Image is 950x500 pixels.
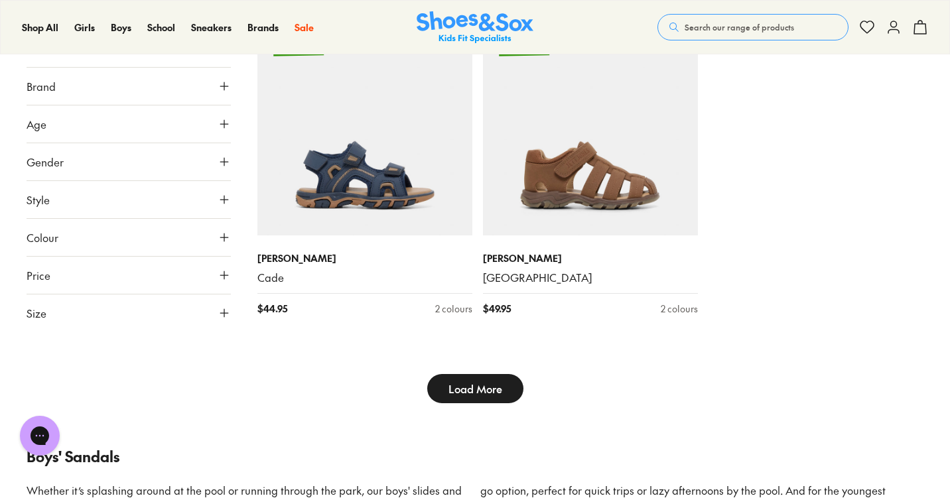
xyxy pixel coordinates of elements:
span: Style [27,192,50,208]
p: Boys' Sandals [27,446,923,468]
iframe: Gorgias live chat messenger [13,411,66,460]
a: Boys [111,21,131,34]
button: Size [27,294,231,332]
a: Sneakers [191,21,232,34]
span: Age [27,116,46,132]
a: [GEOGRAPHIC_DATA] [483,271,698,285]
button: Colour [27,219,231,256]
div: 2 colours [661,302,698,316]
span: $ 49.95 [483,302,511,316]
span: Colour [27,229,58,245]
p: [PERSON_NAME] [257,251,472,265]
button: Brand [27,68,231,105]
p: [PERSON_NAME] [483,251,698,265]
a: Shop All [22,21,58,34]
button: Style [27,181,231,218]
a: Sale [295,21,314,34]
a: Shoes & Sox [417,11,533,44]
a: Exclusive [257,21,472,235]
button: Gender [27,143,231,180]
a: Girls [74,21,95,34]
span: Size [27,305,46,321]
span: Search our range of products [685,21,794,33]
button: Load More [427,374,523,403]
button: Search our range of products [657,14,848,40]
a: Cade [257,271,472,285]
span: Price [27,267,50,283]
button: Age [27,105,231,143]
button: Price [27,257,231,294]
span: $ 44.95 [257,302,287,316]
div: 2 colours [435,302,472,316]
span: Gender [27,154,64,170]
img: SNS_Logo_Responsive.svg [417,11,533,44]
a: Exclusive [483,21,698,235]
p: Exclusive [273,36,324,56]
a: Brands [247,21,279,34]
a: School [147,21,175,34]
span: Load More [448,381,502,397]
p: Exclusive [499,36,549,56]
span: Brand [27,78,56,94]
